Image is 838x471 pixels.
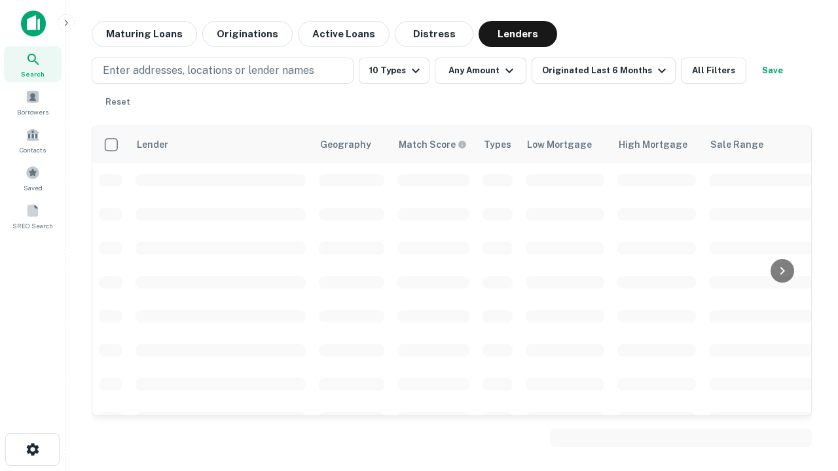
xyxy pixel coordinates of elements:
img: capitalize-icon.png [21,10,46,37]
span: Saved [24,183,43,193]
a: Search [4,46,62,82]
div: Geography [320,137,371,152]
div: High Mortgage [619,137,687,152]
button: Lenders [479,21,557,47]
a: SREO Search [4,198,62,234]
th: Geography [312,126,391,163]
div: Originated Last 6 Months [542,63,670,78]
th: Capitalize uses an advanced AI algorithm to match your search with the best lender. The match sco... [391,126,476,163]
button: Enter addresses, locations or lender names [92,58,354,84]
p: Enter addresses, locations or lender names [103,63,314,78]
button: Originated Last 6 Months [532,58,676,84]
th: Types [476,126,519,163]
span: SREO Search [12,220,53,231]
th: Low Mortgage [519,126,611,163]
a: Borrowers [4,84,62,120]
button: Any Amount [435,58,526,84]
div: Low Mortgage [527,137,592,152]
button: Originations [202,21,293,47]
span: Contacts [20,145,46,155]
button: Maturing Loans [92,21,197,47]
button: All Filters [681,58,746,84]
button: Reset [97,89,139,115]
span: Borrowers [17,107,48,117]
div: Capitalize uses an advanced AI algorithm to match your search with the best lender. The match sco... [399,137,467,152]
a: Saved [4,160,62,196]
th: Lender [129,126,312,163]
button: Distress [395,21,473,47]
th: Sale Range [702,126,820,163]
div: Lender [137,137,168,152]
iframe: Chat Widget [773,324,838,387]
button: Active Loans [298,21,390,47]
button: Save your search to get updates of matches that match your search criteria. [752,58,793,84]
button: 10 Types [359,58,429,84]
div: Sale Range [710,137,763,152]
span: Search [21,69,45,79]
h6: Match Score [399,137,464,152]
a: Contacts [4,122,62,158]
th: High Mortgage [611,126,702,163]
div: Types [484,137,511,152]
